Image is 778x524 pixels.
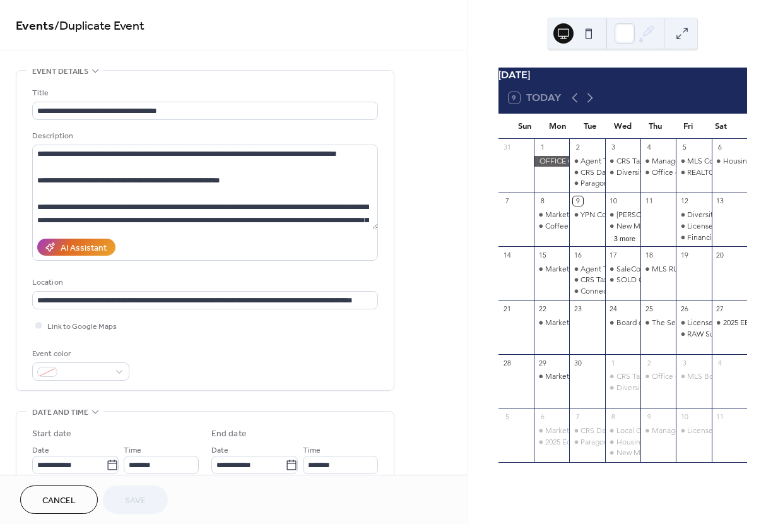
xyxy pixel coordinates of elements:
div: CRS Tax Data Webinar PT. 3&4 CMA and Prospecting [569,275,604,285]
button: 3 more [609,232,640,243]
div: 10 [680,412,689,421]
div: 23 [573,304,582,314]
div: 6 [716,143,725,152]
div: CRS Data Webinars-The Basics and Beyond [581,426,727,436]
div: Agent Training Introduction to Supra Showing Management [569,156,604,167]
div: YPN Committee Meeting [569,210,604,220]
div: Marketing Meetings [545,371,614,382]
div: Financial Review Meeting [687,232,774,243]
div: Managed Access Training [652,156,738,167]
div: Event color [32,347,127,360]
div: Office opens at 9:30 - Staff Meeting [652,371,772,382]
div: 2 [573,143,582,152]
div: Board of Directors: Virtual Meeting [616,318,734,328]
div: MLS RULES & REGULATIONS [652,264,750,275]
div: Paragon Essentials [581,437,643,448]
div: 7 [573,412,582,421]
div: Diversity, Equity, Inclusion Symposium [676,210,711,220]
div: Coffee Chat with the MLS [534,221,569,232]
div: 11 [644,196,654,206]
div: 16 [573,250,582,259]
div: 21 [502,304,512,314]
div: Sat [704,114,737,139]
div: Location [32,276,375,289]
div: 3 [609,143,618,152]
div: MLS Committee Meeting [676,156,711,167]
div: 30 [573,358,582,367]
div: MLS RULES & REGULATIONS [640,264,676,275]
div: Diversity, Equity & Inclusion Committee Meeting [605,167,640,178]
div: Marketing Meetings [545,210,614,220]
div: End date [211,427,247,441]
div: SaleCore MAXIMIZING SALES [605,264,640,275]
div: Fri [672,114,705,139]
span: Date and time [32,406,88,419]
div: YPN Committee Meeting [581,210,666,220]
div: License Renewal Crash Course [676,318,711,328]
div: 9 [573,196,582,206]
div: ConnectMLS Essentials [569,286,604,297]
div: Marketing Meetings [534,371,569,382]
div: Managed Access Training [640,156,676,167]
div: 18 [644,250,654,259]
div: 2025 Economic Update [534,437,569,448]
div: Thu [639,114,672,139]
div: Tue [574,114,606,139]
div: New Member Orientation [616,221,704,232]
div: Wed [606,114,639,139]
div: 26 [680,304,689,314]
div: Managed Access Training [652,426,738,436]
div: Board of Directors: Virtual Meeting [605,318,640,328]
div: New MLS Member Training [616,448,709,458]
div: OFFICE CLOSED [534,156,569,167]
div: Mon [541,114,574,139]
div: 27 [716,304,725,314]
span: Link to Google Maps [47,320,117,333]
div: Paragon Essentials [569,178,604,189]
button: AI Assistant [37,239,115,256]
span: / Duplicate Event [54,14,144,39]
div: 22 [538,304,547,314]
div: SOLD OUT: Berkeley’s New BESO Requirements [605,275,640,285]
div: The Search with Paragon [652,318,736,328]
div: New Member Orientation [605,221,640,232]
div: 17 [609,250,618,259]
div: 2025 EBRHA 360 Rental Housing Trade Expo [712,318,747,328]
div: CRS Tax Data Webinar-The Basics and Beyond [605,156,640,167]
span: Cancel [42,494,76,508]
div: 14 [502,250,512,259]
div: Office opens at 9:30 - Staff Meeting [652,167,772,178]
div: Sun [509,114,541,139]
div: 15 [538,250,547,259]
div: 2 [644,358,654,367]
a: Cancel [20,485,98,514]
div: Marketing Meetings [545,264,614,275]
div: 28 [502,358,512,367]
div: 25 [644,304,654,314]
div: 5 [680,143,689,152]
div: 7 [502,196,512,206]
div: CRS Tax Data Webinar-The Basics and Beyond [605,371,640,382]
div: Coffee Chat with the MLS [545,221,632,232]
div: [DATE] [498,68,747,83]
div: Financial Review Meeting [676,232,711,243]
div: 5 [502,412,512,421]
div: The Search with Paragon [640,318,676,328]
div: 20 [716,250,725,259]
div: 9 [644,412,654,421]
div: Marketing Meetings [534,318,569,328]
div: MLS Committee Meeting [687,156,773,167]
div: Agent Training Introduction to Supra Showing Management [569,264,604,275]
div: 4 [716,358,725,367]
div: CRS Tax Data Webinar-The Basics and Beyond [616,156,772,167]
div: Office opens at 9:30 - Staff Meeting [640,167,676,178]
div: 31 [502,143,512,152]
div: Marketing Meetings [545,318,614,328]
div: 6 [538,412,547,421]
div: Diversity, Equity & Inclusion Committee Meeting [605,383,640,393]
div: Marketing Meetings [534,210,569,220]
div: CRS Tax Data Webinar PT. 3&4 CMA and Prospecting [581,275,758,285]
div: RAW Support Group for Members [676,329,711,340]
div: MLS Board of Directors Meeting [676,371,711,382]
div: 19 [680,250,689,259]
